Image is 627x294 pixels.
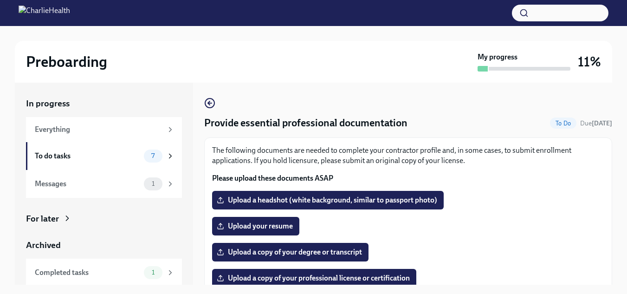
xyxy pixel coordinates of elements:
[26,213,59,225] div: For later
[26,239,182,251] a: Archived
[26,213,182,225] a: For later
[35,124,162,135] div: Everything
[26,259,182,287] a: Completed tasks1
[35,151,140,161] div: To do tasks
[212,243,368,261] label: Upload a copy of your degree or transcript
[578,53,601,70] h3: 11%
[592,119,612,127] strong: [DATE]
[146,152,160,159] span: 7
[219,274,410,283] span: Upload a copy of your professional license or certification
[219,222,293,231] span: Upload your resume
[212,269,416,287] label: Upload a copy of your professional license or certification
[204,116,407,130] h4: Provide essential professional documentation
[212,217,299,235] label: Upload your resume
[219,196,437,205] span: Upload a headshot (white background, similar to passport photo)
[146,269,160,276] span: 1
[26,142,182,170] a: To do tasks7
[35,179,140,189] div: Messages
[146,180,160,187] span: 1
[580,119,612,127] span: Due
[26,117,182,142] a: Everything
[26,52,107,71] h2: Preboarding
[212,145,604,166] p: The following documents are needed to complete your contractor profile and, in some cases, to sub...
[212,191,444,209] label: Upload a headshot (white background, similar to passport photo)
[26,170,182,198] a: Messages1
[212,174,333,183] strong: Please upload these documents ASAP
[35,268,140,278] div: Completed tasks
[580,119,612,128] span: September 17th, 2025 09:00
[19,6,70,20] img: CharlieHealth
[550,120,576,127] span: To Do
[219,248,362,257] span: Upload a copy of your degree or transcript
[478,52,517,62] strong: My progress
[26,98,182,110] a: In progress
